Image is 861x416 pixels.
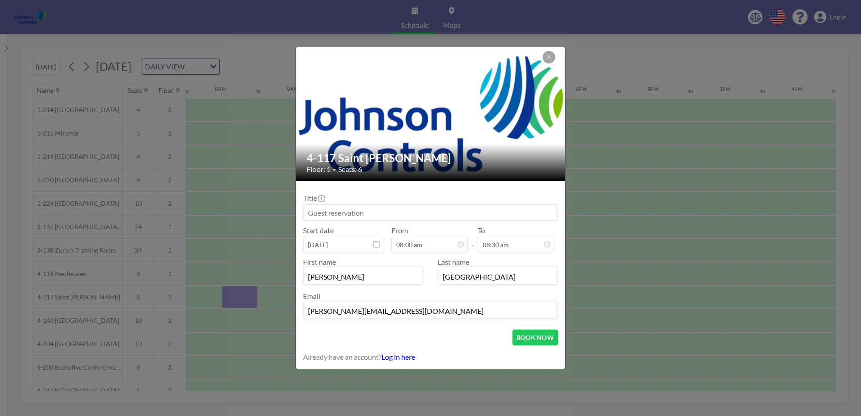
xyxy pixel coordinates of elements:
[338,165,362,174] span: Seats: 6
[303,194,324,203] label: Title
[307,165,331,174] span: Floor: 1
[303,292,320,300] label: Email
[304,205,557,220] input: Guest reservation
[438,258,469,266] label: Last name
[307,151,555,165] h2: 4-117 Saint [PERSON_NAME]
[478,226,485,235] label: To
[303,353,381,362] span: Already have an account?
[512,330,558,345] button: BOOK NOW
[296,38,566,190] img: 537.png
[471,229,474,249] span: -
[381,353,415,361] a: Log in here
[391,226,408,235] label: From
[304,303,557,318] input: Email
[438,269,557,284] input: Last name
[333,166,336,173] span: •
[304,269,423,284] input: First name
[303,258,336,266] label: First name
[303,226,334,235] label: Start date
